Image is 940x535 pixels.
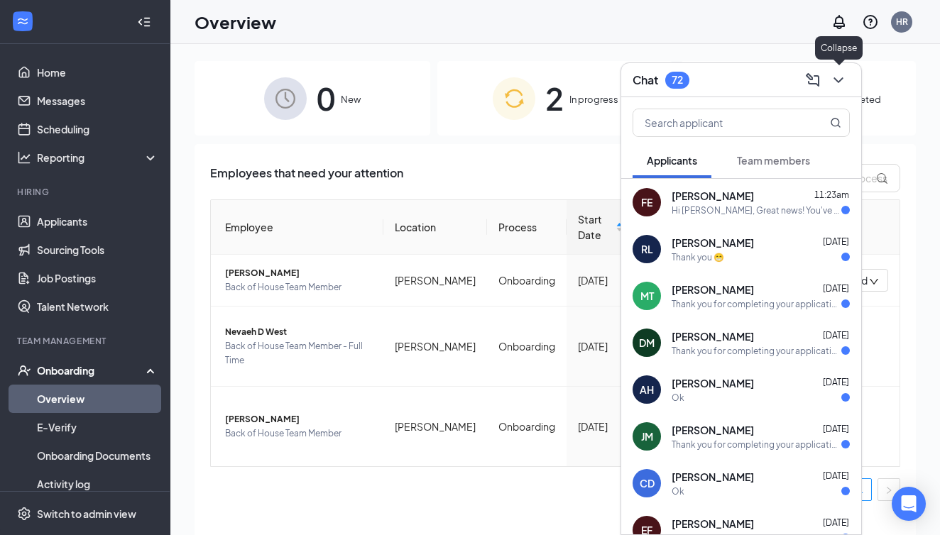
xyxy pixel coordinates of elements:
[487,200,567,255] th: Process
[672,485,684,497] div: Ok
[892,487,926,521] div: Open Intercom Messenger
[578,419,624,434] div: [DATE]
[802,69,824,92] button: ComposeMessage
[341,92,361,106] span: New
[672,251,724,263] div: Thank you 😁
[545,74,564,123] span: 2
[672,74,683,86] div: 72
[672,392,684,404] div: Ok
[17,335,155,347] div: Team Management
[672,282,754,297] span: [PERSON_NAME]
[823,236,849,247] span: [DATE]
[823,283,849,294] span: [DATE]
[633,72,658,88] h3: Chat
[672,329,754,343] span: [PERSON_NAME]
[823,424,849,434] span: [DATE]
[487,255,567,307] td: Onboarding
[640,382,654,397] div: AH
[878,478,900,501] li: Next Page
[869,277,879,287] span: down
[823,517,849,528] span: [DATE]
[225,266,372,280] span: [PERSON_NAME]
[17,507,31,521] svg: Settings
[17,186,155,198] div: Hiring
[225,280,372,294] span: Back of House Team Member
[37,58,158,87] a: Home
[814,189,849,200] span: 11:23am
[672,439,841,451] div: Thank you for completing your application for the Front of House Team Member position. Our HR rep...
[383,307,487,387] td: [PERSON_NAME]
[672,204,841,216] div: Hi [PERSON_NAME], Great news! You've moved on to the next stage of the application. We have a few...
[830,117,841,128] svg: MagnifyingGlass
[225,339,372,368] span: Back of House Team Member - Full Time
[16,14,30,28] svg: WorkstreamLogo
[641,242,653,256] div: RL
[672,236,754,250] span: [PERSON_NAME]
[672,345,841,357] div: Thank you for completing your application for the Back of House Team Member - Full Time position....
[830,72,847,89] svg: ChevronDown
[823,470,849,481] span: [DATE]
[487,387,567,466] td: Onboarding
[195,10,276,34] h1: Overview
[672,189,754,203] span: [PERSON_NAME]
[862,13,879,31] svg: QuestionInfo
[37,413,158,441] a: E-Verify
[737,154,810,167] span: Team members
[37,207,158,236] a: Applicants
[640,289,654,303] div: MT
[672,517,754,531] span: [PERSON_NAME]
[672,470,754,484] span: [PERSON_NAME]
[823,330,849,341] span: [DATE]
[885,486,893,495] span: right
[383,255,487,307] td: [PERSON_NAME]
[37,470,158,498] a: Activity log
[383,387,487,466] td: [PERSON_NAME]
[647,154,697,167] span: Applicants
[569,92,618,106] span: In progress
[672,298,841,310] div: Thank you for completing your application for the Back of House Team Member - Full Time position....
[37,236,158,264] a: Sourcing Tools
[17,363,31,377] svg: UserCheck
[578,272,624,288] div: [DATE]
[804,72,821,89] svg: ComposeMessage
[672,376,754,390] span: [PERSON_NAME]
[578,338,624,354] div: [DATE]
[37,115,158,143] a: Scheduling
[37,385,158,413] a: Overview
[17,150,31,165] svg: Analysis
[672,423,754,437] span: [PERSON_NAME]
[37,87,158,115] a: Messages
[37,363,146,377] div: Onboarding
[578,211,613,243] span: Start Date
[317,74,335,123] span: 0
[823,377,849,387] span: [DATE]
[37,264,158,292] a: Job Postings
[225,426,372,441] span: Back of House Team Member
[383,200,487,255] th: Location
[225,412,372,426] span: [PERSON_NAME]
[37,507,136,521] div: Switch to admin view
[210,164,403,192] span: Employees that need your attention
[641,429,653,443] div: JM
[815,36,863,60] div: Collapse
[639,336,655,350] div: DM
[831,13,848,31] svg: Notifications
[878,478,900,501] button: right
[37,150,159,165] div: Reporting
[137,15,151,29] svg: Collapse
[641,195,652,209] div: FE
[211,200,383,255] th: Employee
[633,109,802,136] input: Search applicant
[37,441,158,470] a: Onboarding Documents
[487,307,567,387] td: Onboarding
[37,292,158,321] a: Talent Network
[896,16,908,28] div: HR
[225,325,372,339] span: Nevaeh D West
[640,476,655,490] div: CD
[827,69,850,92] button: ChevronDown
